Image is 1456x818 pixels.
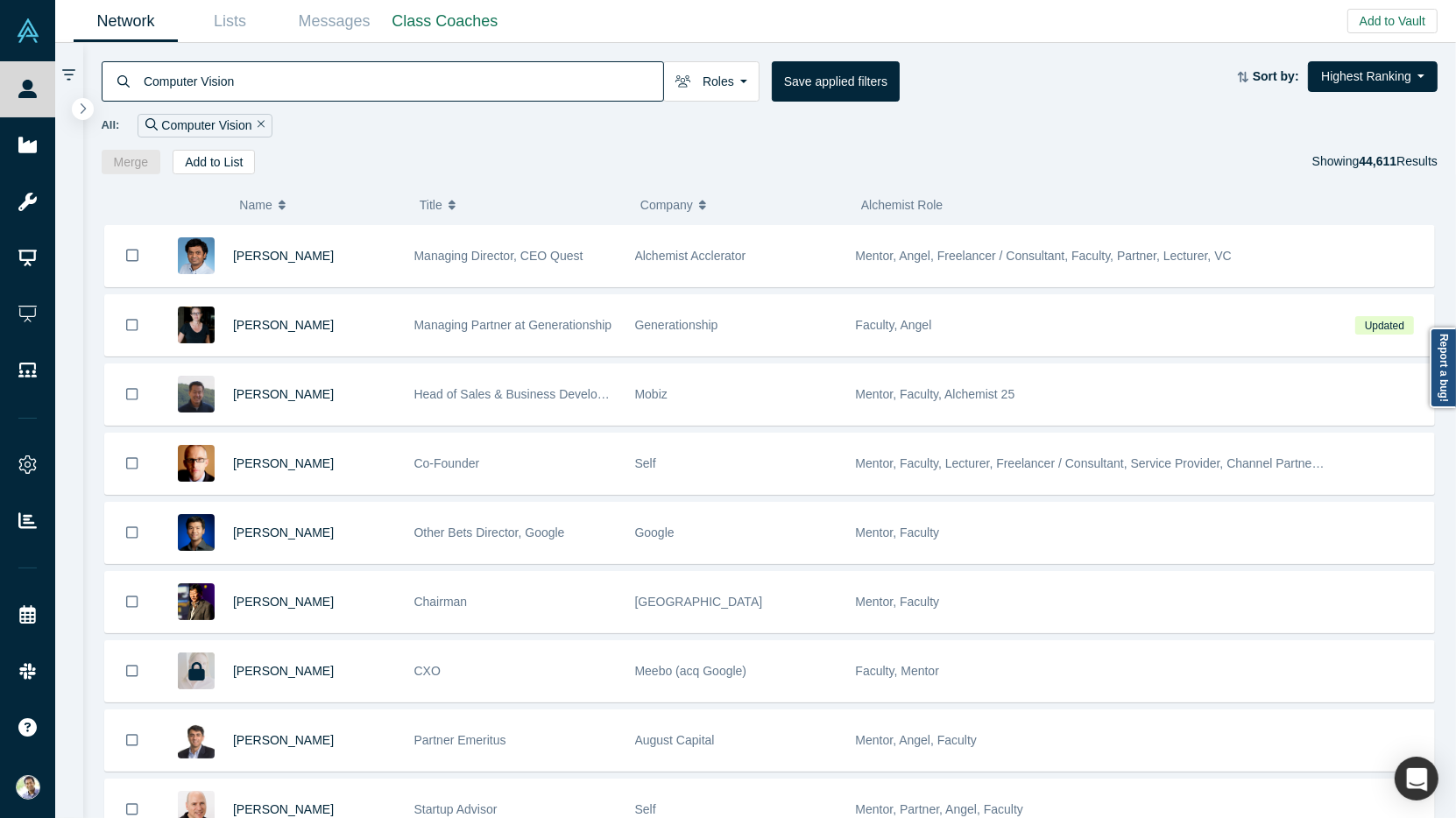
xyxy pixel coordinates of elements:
[233,249,334,263] a: [PERSON_NAME]
[414,595,468,609] span: Chairman
[1359,154,1396,168] strong: 44,611
[856,318,932,332] span: Faculty, Angel
[414,802,498,816] span: Startup Advisor
[1253,69,1299,83] strong: Sort by:
[772,61,900,102] button: Save applied filters
[105,641,159,702] button: Bookmark
[414,664,441,678] span: CXO
[239,187,401,223] button: Name
[1308,61,1438,92] button: Highest Ranking
[74,1,178,42] a: Network
[178,237,215,274] img: Gnani Palanikumar's Profile Image
[414,318,612,332] span: Managing Partner at Generationship
[178,583,215,620] img: Timothy Chou's Profile Image
[105,364,159,425] button: Bookmark
[102,150,161,174] button: Merge
[16,775,40,800] img: Ravi Belani's Account
[105,503,159,563] button: Bookmark
[138,114,272,138] div: Computer Vision
[420,187,622,223] button: Title
[233,733,334,747] a: [PERSON_NAME]
[414,387,680,401] span: Head of Sales & Business Development (interim)
[635,733,715,747] span: August Capital
[856,802,1023,816] span: Mentor, Partner, Angel, Faculty
[414,733,506,747] span: Partner Emeritus
[1430,328,1456,408] a: Report a bug!
[16,18,40,43] img: Alchemist Vault Logo
[178,376,215,413] img: Michael Chang's Profile Image
[635,456,656,470] span: Self
[102,116,120,134] span: All:
[239,187,272,223] span: Name
[233,664,334,678] a: [PERSON_NAME]
[233,387,334,401] a: [PERSON_NAME]
[635,318,718,332] span: Generationship
[420,187,442,223] span: Title
[414,525,565,539] span: Other Bets Director, Google
[861,198,943,212] span: Alchemist Role
[635,525,675,539] span: Google
[282,1,386,42] a: Messages
[635,387,668,401] span: Mobiz
[856,456,1431,470] span: Mentor, Faculty, Lecturer, Freelancer / Consultant, Service Provider, Channel Partner, Corporate ...
[233,318,334,332] a: [PERSON_NAME]
[1347,9,1438,33] button: Add to Vault
[178,307,215,343] img: Rachel Chalmers's Profile Image
[856,664,939,678] span: Faculty, Mentor
[178,445,215,482] img: Robert Winder's Profile Image
[1312,150,1438,174] div: Showing
[178,514,215,551] img: Steven Kan's Profile Image
[635,664,747,678] span: Meebo (acq Google)
[1355,316,1413,335] span: Updated
[252,116,265,136] button: Remove Filter
[414,456,480,470] span: Co-Founder
[105,434,159,494] button: Bookmark
[856,249,1232,263] span: Mentor, Angel, Freelancer / Consultant, Faculty, Partner, Lecturer, VC
[105,710,159,771] button: Bookmark
[178,722,215,758] img: Vivek Mehra's Profile Image
[635,595,763,609] span: [GEOGRAPHIC_DATA]
[105,295,159,356] button: Bookmark
[386,1,504,42] a: Class Coaches
[233,456,334,470] a: [PERSON_NAME]
[856,595,940,609] span: Mentor, Faculty
[856,387,1015,401] span: Mentor, Faculty, Alchemist 25
[635,249,746,263] span: Alchemist Acclerator
[1359,154,1438,168] span: Results
[233,595,334,609] a: [PERSON_NAME]
[640,187,693,223] span: Company
[105,225,159,286] button: Bookmark
[635,802,656,816] span: Self
[640,187,843,223] button: Company
[856,733,978,747] span: Mentor, Angel, Faculty
[233,802,334,816] a: [PERSON_NAME]
[178,1,282,42] a: Lists
[663,61,760,102] button: Roles
[414,249,583,263] span: Managing Director, CEO Quest
[173,150,255,174] button: Add to List
[142,60,663,102] input: Search by name, title, company, summary, expertise, investment criteria or topics of focus
[105,572,159,632] button: Bookmark
[856,525,940,539] span: Mentor, Faculty
[233,525,334,539] a: [PERSON_NAME]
